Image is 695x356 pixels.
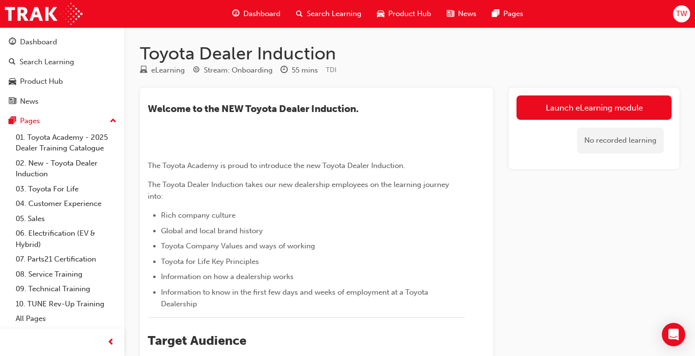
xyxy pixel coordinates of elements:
span: ​Welcome to the NEW Toyota Dealer Induction. [148,103,358,114]
span: pages-icon [492,8,499,20]
a: pages-iconPages [484,4,531,24]
a: search-iconSearch Learning [288,4,369,24]
span: guage-icon [9,38,16,47]
span: Dashboard [243,8,280,19]
span: up-icon [110,115,117,128]
a: Dashboard [4,33,120,51]
span: Rich company culture [161,211,236,220]
div: Stream: Onboarding [204,65,273,76]
button: DashboardSearch LearningProduct HubNews [4,31,120,112]
div: Stream [193,64,273,76]
div: Pages [20,115,40,127]
img: Trak [5,3,82,25]
span: guage-icon [232,8,239,20]
span: prev-icon [107,337,115,349]
button: TW [673,5,690,22]
a: news-iconNews [439,4,484,24]
span: News [458,8,477,19]
a: car-iconProduct Hub [369,4,439,24]
a: 02. New - Toyota Dealer Induction [12,156,120,182]
div: Dashboard [20,37,57,48]
a: All Pages [12,311,120,326]
a: Search Learning [4,53,120,71]
span: Toyota for Life Key Principles [161,257,259,266]
span: Information to know in the first few days and weeks of employment at a Toyota Dealership [161,288,430,308]
h1: Toyota Dealer Induction [140,43,679,64]
a: 09. Technical Training [12,281,120,297]
a: guage-iconDashboard [224,4,288,24]
div: eLearning [151,65,185,76]
span: search-icon [296,8,303,20]
a: 04. Customer Experience [12,196,120,211]
div: Type [140,64,185,76]
button: Pages [4,112,120,130]
span: Target Audience [148,333,246,348]
span: pages-icon [9,117,16,126]
span: Product Hub [388,8,431,19]
div: No recorded learning [577,128,664,153]
span: Search Learning [307,8,361,19]
span: target-icon [193,66,200,75]
div: Search Learning [20,56,74,68]
a: Product Hub [4,73,120,91]
div: Duration [280,64,318,76]
a: 08. Service Training [12,267,120,282]
span: car-icon [377,8,384,20]
a: 07. Parts21 Certification [12,252,120,267]
div: Product Hub [20,76,63,87]
span: Learning resource code [326,66,337,74]
div: News [20,96,39,107]
span: news-icon [447,8,454,20]
a: 05. Sales [12,211,120,226]
div: 55 mins [292,65,318,76]
a: 06. Electrification (EV & Hybrid) [12,226,120,252]
span: The Toyota Academy is proud to introduce the new Toyota Dealer Induction. [148,161,405,170]
span: Toyota Company Values and ways of working [161,242,315,250]
span: Global and local brand history [161,226,263,235]
span: TW [676,8,687,19]
div: Open Intercom Messenger [662,323,685,346]
span: clock-icon [280,66,288,75]
a: News [4,93,120,111]
a: 01. Toyota Academy - 2025 Dealer Training Catalogue [12,130,120,156]
a: Launch eLearning module [516,95,672,120]
span: Pages [503,8,523,19]
span: Information on how a dealership works [161,272,294,281]
a: 03. Toyota For Life [12,182,120,197]
a: 10. TUNE Rev-Up Training [12,297,120,312]
span: learningResourceType_ELEARNING-icon [140,66,147,75]
span: car-icon [9,77,16,86]
span: news-icon [9,97,16,106]
span: The Toyota Dealer Induction takes our new dealership employees on the learning journey into: [148,180,451,201]
span: search-icon [9,58,16,67]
